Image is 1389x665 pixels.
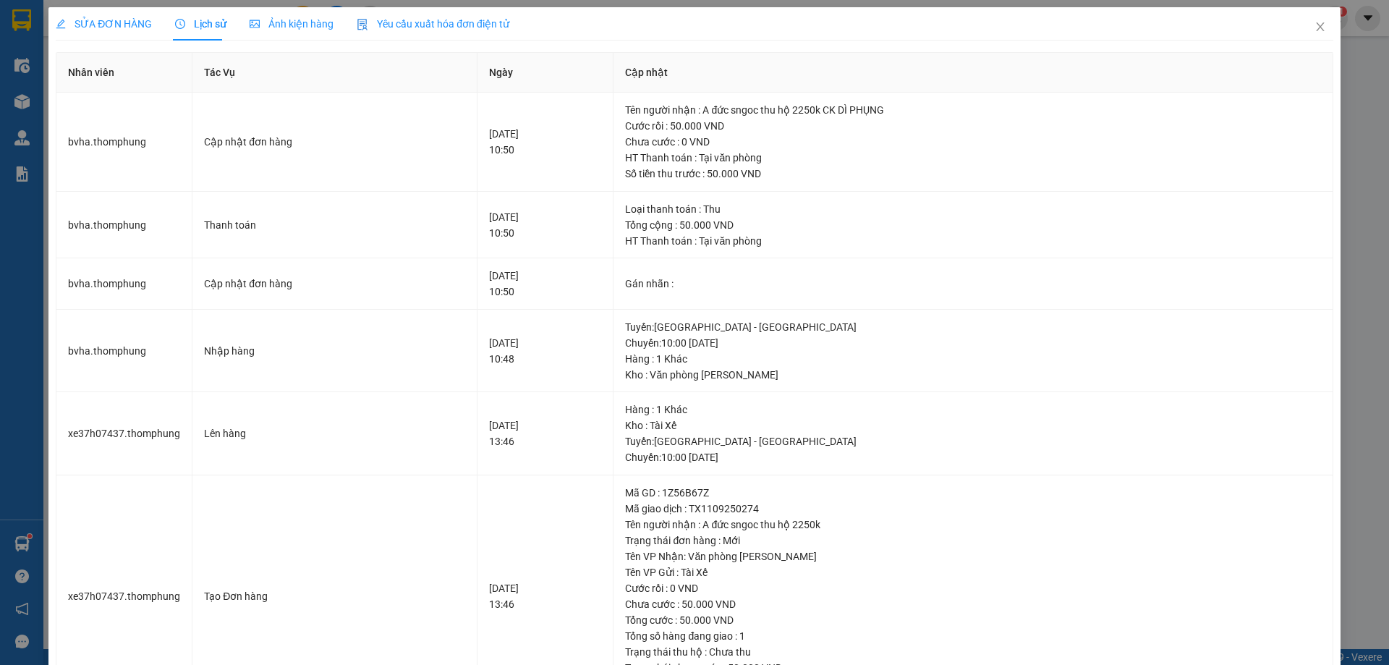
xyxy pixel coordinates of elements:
[56,93,192,192] td: bvha.thomphung
[56,19,66,29] span: edit
[625,548,1320,564] div: Tên VP Nhận: Văn phòng [PERSON_NAME]
[625,580,1320,596] div: Cước rồi : 0 VND
[625,517,1320,533] div: Tên người nhận : A đức sngoc thu hộ 2250k
[625,564,1320,580] div: Tên VP Gửi : Tài Xế
[625,319,1320,351] div: Tuyến : [GEOGRAPHIC_DATA] - [GEOGRAPHIC_DATA] Chuyến: 10:00 [DATE]
[625,367,1320,383] div: Kho : Văn phòng [PERSON_NAME]
[1314,21,1326,33] span: close
[204,425,465,441] div: Lên hàng
[625,134,1320,150] div: Chưa cước : 0 VND
[489,268,601,300] div: [DATE] 10:50
[625,418,1320,433] div: Kho : Tài Xế
[625,628,1320,644] div: Tổng số hàng đang giao : 1
[625,351,1320,367] div: Hàng : 1 Khác
[1300,7,1341,48] button: Close
[204,217,465,233] div: Thanh toán
[357,19,368,30] img: icon
[489,335,601,367] div: [DATE] 10:48
[204,134,465,150] div: Cập nhật đơn hàng
[489,580,601,612] div: [DATE] 13:46
[56,310,192,393] td: bvha.thomphung
[625,596,1320,612] div: Chưa cước : 50.000 VND
[56,258,192,310] td: bvha.thomphung
[625,485,1320,501] div: Mã GD : 1Z56B67Z
[357,18,509,30] span: Yêu cầu xuất hóa đơn điện tử
[625,501,1320,517] div: Mã giao dịch : TX1109250274
[175,19,185,29] span: clock-circle
[56,53,192,93] th: Nhân viên
[625,166,1320,182] div: Số tiền thu trước : 50.000 VND
[56,18,152,30] span: SỬA ĐƠN HÀNG
[625,217,1320,233] div: Tổng cộng : 50.000 VND
[175,18,226,30] span: Lịch sử
[250,19,260,29] span: picture
[625,276,1320,292] div: Gán nhãn :
[56,192,192,259] td: bvha.thomphung
[625,402,1320,418] div: Hàng : 1 Khác
[625,150,1320,166] div: HT Thanh toán : Tại văn phòng
[477,53,613,93] th: Ngày
[625,201,1320,217] div: Loại thanh toán : Thu
[625,102,1320,118] div: Tên người nhận : A đức sngoc thu hộ 2250k CK DÌ PHỤNG
[192,53,477,93] th: Tác Vụ
[625,118,1320,134] div: Cước rồi : 50.000 VND
[489,209,601,241] div: [DATE] 10:50
[204,343,465,359] div: Nhập hàng
[625,433,1320,465] div: Tuyến : [GEOGRAPHIC_DATA] - [GEOGRAPHIC_DATA] Chuyến: 10:00 [DATE]
[204,276,465,292] div: Cập nhật đơn hàng
[489,126,601,158] div: [DATE] 10:50
[204,588,465,604] div: Tạo Đơn hàng
[489,418,601,449] div: [DATE] 13:46
[56,392,192,475] td: xe37h07437.thomphung
[250,18,334,30] span: Ảnh kiện hàng
[625,533,1320,548] div: Trạng thái đơn hàng : Mới
[625,612,1320,628] div: Tổng cước : 50.000 VND
[625,233,1320,249] div: HT Thanh toán : Tại văn phòng
[613,53,1333,93] th: Cập nhật
[625,644,1320,660] div: Trạng thái thu hộ : Chưa thu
